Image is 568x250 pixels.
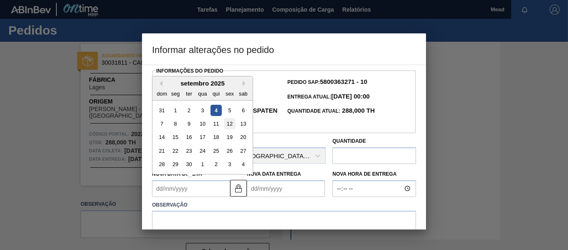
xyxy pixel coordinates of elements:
[320,78,367,85] strong: 5800363271 - 10
[183,104,195,116] div: Choose terça-feira, 2 de setembro de 2025
[156,159,167,170] div: Choose domingo, 28 de setembro de 2025
[183,118,195,129] div: Choose terça-feira, 9 de setembro de 2025
[238,104,249,116] div: Choose sábado, 6 de setembro de 2025
[210,118,222,129] div: Choose quinta-feira, 11 de setembro de 2025
[197,118,208,129] div: Choose quarta-feira, 10 de setembro de 2025
[170,131,181,143] div: Choose segunda-feira, 15 de setembro de 2025
[247,171,301,177] label: Nova Data Entrega
[230,180,247,197] button: locked
[170,118,181,129] div: Choose segunda-feira, 8 de setembro de 2025
[156,68,223,74] label: Informações do Pedido
[287,108,375,114] span: Quantidade Atual:
[210,88,222,99] div: qui
[152,199,416,211] label: Observação
[156,118,167,129] div: Choose domingo, 7 de setembro de 2025
[224,159,235,170] div: Choose sexta-feira, 3 de outubro de 2025
[224,118,235,129] div: Choose sexta-feira, 12 de setembro de 2025
[238,145,249,157] div: Choose sábado, 27 de setembro de 2025
[152,171,202,177] label: Nova Data Coleta
[210,104,222,116] div: Choose quinta-feira, 4 de setembro de 2025
[170,88,181,99] div: seg
[238,88,249,99] div: sab
[332,168,416,180] label: Nova Hora de Entrega
[197,159,208,170] div: Choose quarta-feira, 1 de outubro de 2025
[183,159,195,170] div: Choose terça-feira, 30 de setembro de 2025
[224,104,235,116] div: Choose sexta-feira, 5 de setembro de 2025
[156,131,167,143] div: Choose domingo, 14 de setembro de 2025
[170,145,181,157] div: Choose segunda-feira, 22 de setembro de 2025
[210,131,222,143] div: Choose quinta-feira, 18 de setembro de 2025
[224,131,235,143] div: Choose sexta-feira, 19 de setembro de 2025
[197,104,208,116] div: Choose quarta-feira, 3 de setembro de 2025
[197,88,208,99] div: qua
[331,93,370,100] strong: [DATE] 00:00
[238,118,249,129] div: Choose sábado, 13 de setembro de 2025
[224,88,235,99] div: sex
[155,103,250,171] div: month 2025-09
[247,180,325,197] input: dd/mm/yyyy
[197,131,208,143] div: Choose quarta-feira, 17 de setembro de 2025
[210,159,222,170] div: Choose quinta-feira, 2 de outubro de 2025
[243,81,248,86] button: Next Month
[238,131,249,143] div: Choose sábado, 20 de setembro de 2025
[152,180,230,197] input: dd/mm/yyyy
[183,145,195,157] div: Choose terça-feira, 23 de setembro de 2025
[224,145,235,157] div: Choose sexta-feira, 26 de setembro de 2025
[287,94,370,100] span: Entrega Atual:
[156,145,167,157] div: Choose domingo, 21 de setembro de 2025
[152,80,253,87] div: setembro 2025
[183,131,195,143] div: Choose terça-feira, 16 de setembro de 2025
[238,159,249,170] div: Choose sábado, 4 de outubro de 2025
[183,88,195,99] div: ter
[332,138,366,144] label: Quantidade
[287,79,367,85] span: Pedido SAP:
[197,145,208,157] div: Choose quarta-feira, 24 de setembro de 2025
[142,33,426,65] h3: Informar alterações no pedido
[340,107,375,114] strong: 288,000 TH
[156,104,167,116] div: Choose domingo, 31 de agosto de 2025
[170,159,181,170] div: Choose segunda-feira, 29 de setembro de 2025
[156,88,167,99] div: dom
[170,104,181,116] div: Choose segunda-feira, 1 de setembro de 2025
[233,183,243,193] img: locked
[157,81,162,86] button: Previous Month
[210,145,222,157] div: Choose quinta-feira, 25 de setembro de 2025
